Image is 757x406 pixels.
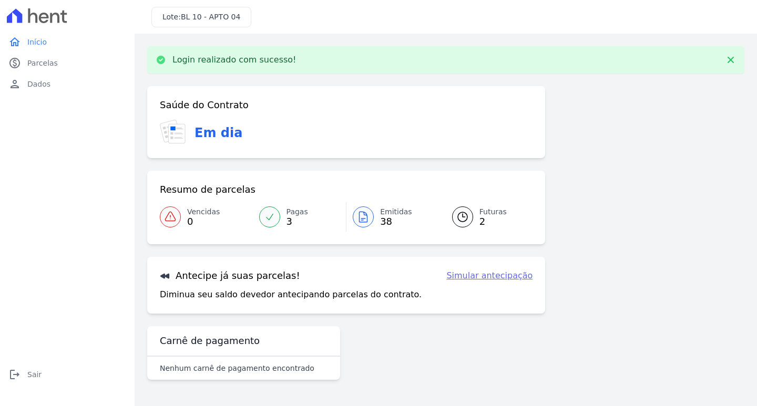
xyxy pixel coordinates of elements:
[160,269,300,282] h3: Antecipe já suas parcelas!
[287,217,308,226] span: 3
[172,55,296,65] p: Login realizado com sucesso!
[479,217,507,226] span: 2
[160,288,422,301] p: Diminua seu saldo devedor antecipando parcelas do contrato.
[162,12,240,23] h3: Lote:
[479,206,507,217] span: Futuras
[380,206,412,217] span: Emitidas
[160,99,249,111] h3: Saúde do Contrato
[27,79,50,89] span: Dados
[160,363,314,373] p: Nenhum carnê de pagamento encontrado
[187,206,220,217] span: Vencidas
[4,364,130,385] a: logoutSair
[446,269,533,282] a: Simular antecipação
[8,368,21,381] i: logout
[8,57,21,69] i: paid
[195,123,242,142] h3: Em dia
[181,13,240,21] span: BL 10 - APTO 04
[8,36,21,48] i: home
[160,335,260,347] h3: Carnê de pagamento
[27,37,47,47] span: Início
[4,32,130,53] a: homeInício
[346,202,439,232] a: Emitidas 38
[160,202,253,232] a: Vencidas 0
[160,183,255,196] h3: Resumo de parcelas
[287,206,308,217] span: Pagas
[439,202,533,232] a: Futuras 2
[8,78,21,90] i: person
[253,202,346,232] a: Pagas 3
[380,217,412,226] span: 38
[27,58,58,68] span: Parcelas
[4,74,130,95] a: personDados
[4,53,130,74] a: paidParcelas
[187,217,220,226] span: 0
[27,369,42,380] span: Sair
